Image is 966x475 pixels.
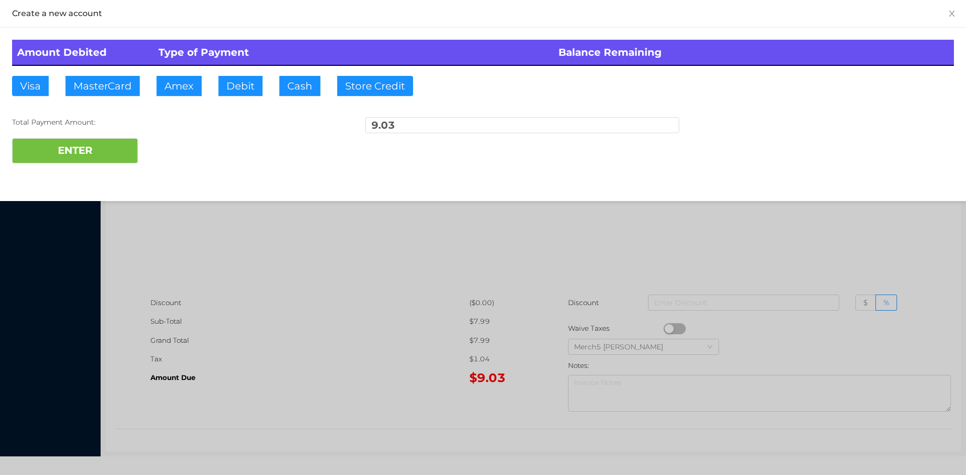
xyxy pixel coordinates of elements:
[948,10,956,18] i: icon: close
[12,117,326,128] div: Total Payment Amount:
[218,76,263,96] button: Debit
[12,40,153,65] th: Amount Debited
[337,76,413,96] button: Store Credit
[12,76,49,96] button: Visa
[12,8,954,19] div: Create a new account
[553,40,954,65] th: Balance Remaining
[156,76,202,96] button: Amex
[153,40,554,65] th: Type of Payment
[65,76,140,96] button: MasterCard
[279,76,320,96] button: Cash
[12,138,138,163] button: ENTER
